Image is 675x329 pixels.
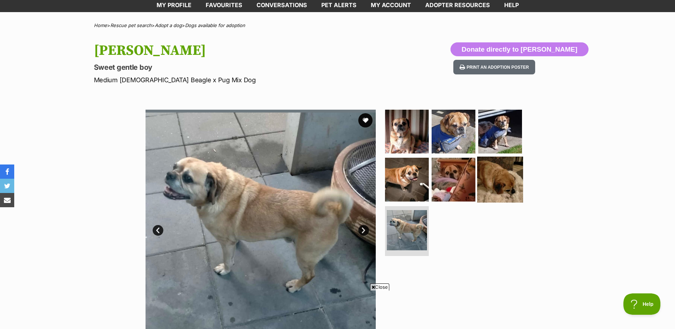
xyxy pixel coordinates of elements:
[385,110,429,153] img: Photo of Vinnie
[477,157,523,203] img: Photo of Vinnie
[387,210,427,250] img: Photo of Vinnie
[450,42,588,57] button: Donate directly to [PERSON_NAME]
[155,22,182,28] a: Adopt a dog
[358,113,373,127] button: favourite
[623,293,661,315] iframe: Help Scout Beacon - Open
[76,23,599,28] div: > > >
[208,293,467,325] iframe: Advertisement
[153,225,163,236] a: Prev
[432,110,475,153] img: Photo of Vinnie
[358,225,369,236] a: Next
[94,42,395,59] h1: [PERSON_NAME]
[453,60,535,74] button: Print an adoption poster
[110,22,152,28] a: Rescue pet search
[94,62,395,72] p: Sweet gentle boy
[478,110,522,153] img: Photo of Vinnie
[94,75,395,85] p: Medium [DEMOGRAPHIC_DATA] Beagle x Pug Mix Dog
[94,22,107,28] a: Home
[385,158,429,202] img: Photo of Vinnie
[432,158,475,202] img: Photo of Vinnie
[185,22,245,28] a: Dogs available for adoption
[370,283,389,291] span: Close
